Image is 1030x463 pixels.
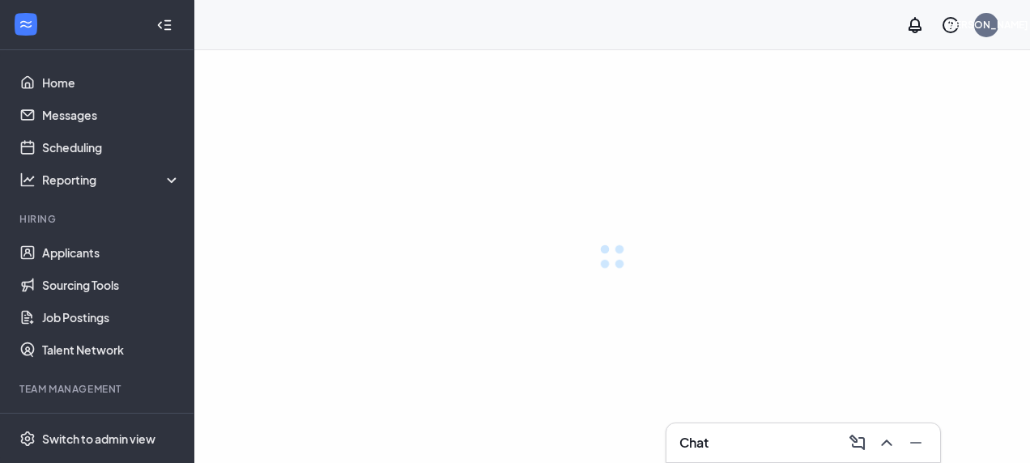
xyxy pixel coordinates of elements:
[18,16,34,32] svg: WorkstreamLogo
[42,431,155,447] div: Switch to admin view
[19,382,177,396] div: Team Management
[42,406,181,439] a: OnboardingCrown
[42,301,181,333] a: Job Postings
[19,431,36,447] svg: Settings
[905,15,925,35] svg: Notifications
[42,269,181,301] a: Sourcing Tools
[877,433,896,452] svg: ChevronUp
[941,15,960,35] svg: QuestionInfo
[156,17,172,33] svg: Collapse
[848,433,867,452] svg: ComposeMessage
[19,172,36,188] svg: Analysis
[872,430,898,456] button: ChevronUp
[42,66,181,99] a: Home
[42,333,181,366] a: Talent Network
[19,212,177,226] div: Hiring
[42,172,181,188] div: Reporting
[945,18,1028,32] div: [PERSON_NAME]
[42,131,181,164] a: Scheduling
[679,434,709,452] h3: Chat
[843,430,869,456] button: ComposeMessage
[42,236,181,269] a: Applicants
[906,433,926,452] svg: Minimize
[901,430,927,456] button: Minimize
[42,99,181,131] a: Messages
